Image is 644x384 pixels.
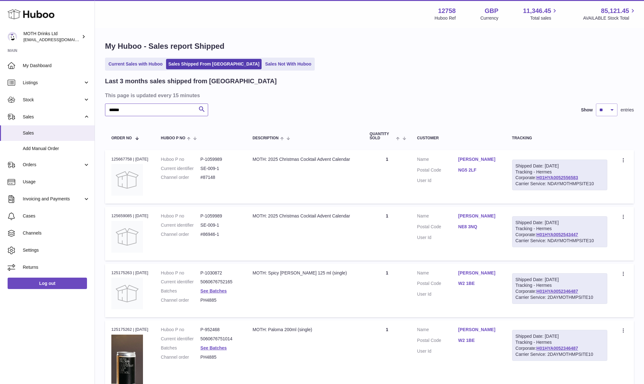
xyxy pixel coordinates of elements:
[201,166,240,172] dd: SE-009-1
[161,297,201,303] dt: Channel order
[516,238,604,244] div: Carrier Service: NDAYMOTHMPSITE10
[417,291,458,297] dt: User Id
[253,327,357,333] div: MOTH: Paloma 200ml (single)
[23,162,83,168] span: Orders
[480,15,498,21] div: Currency
[23,179,90,185] span: Usage
[581,107,593,113] label: Show
[417,224,458,231] dt: Postal Code
[583,7,636,21] a: 85,121.45 AVAILABLE Stock Total
[263,59,313,69] a: Sales Not With Huboo
[253,156,357,162] div: MOTH: 2025 Christmas Cocktail Advent Calendar
[201,336,240,342] dd: 5060676751014
[417,348,458,354] dt: User Id
[161,279,201,285] dt: Current identifier
[8,32,17,41] img: orders@mothdrinks.com
[106,59,165,69] a: Current Sales with Huboo
[516,294,604,300] div: Carrier Service: 2DAYMOTHMPSITE10
[516,333,604,339] div: Shipped Date: [DATE]
[23,80,83,86] span: Listings
[458,327,499,333] a: [PERSON_NAME]
[458,156,499,162] a: [PERSON_NAME]
[161,136,185,140] span: Huboo P no
[161,174,201,180] dt: Channel order
[417,178,458,184] dt: User Id
[417,213,458,221] dt: Name
[583,15,636,21] span: AVAILABLE Stock Total
[161,166,201,172] dt: Current identifier
[512,136,607,140] div: Tracking
[536,232,578,237] a: H01HYA0052543447
[363,264,411,317] td: 1
[485,7,498,15] strong: GBP
[536,175,578,180] a: H01HYA0052556583
[161,327,201,333] dt: Huboo P no
[161,354,201,360] dt: Channel order
[166,59,262,69] a: Sales Shipped From [GEOGRAPHIC_DATA]
[111,156,148,162] div: 125667758 | [DATE]
[417,136,499,140] div: Customer
[417,280,458,288] dt: Postal Code
[417,167,458,175] dt: Postal Code
[111,327,148,332] div: 125175262 | [DATE]
[370,132,395,140] span: Quantity Sold
[516,277,604,283] div: Shipped Date: [DATE]
[201,222,240,228] dd: SE-009-1
[161,336,201,342] dt: Current identifier
[516,351,604,357] div: Carrier Service: 2DAYMOTHMPSITE10
[201,156,240,162] dd: P-1059989
[363,150,411,204] td: 1
[516,220,604,226] div: Shipped Date: [DATE]
[201,327,240,333] dd: P-952468
[417,235,458,241] dt: User Id
[23,31,80,43] div: MOTH Drinks Ltd
[23,213,90,219] span: Cases
[161,288,201,294] dt: Batches
[23,196,83,202] span: Invoicing and Payments
[417,156,458,164] dt: Name
[8,278,87,289] a: Log out
[23,146,90,152] span: Add Manual Order
[201,174,240,180] dd: #87148
[161,222,201,228] dt: Current identifier
[111,278,143,309] img: no-photo.jpg
[201,354,240,360] dd: PH4885
[23,247,90,253] span: Settings
[530,15,558,21] span: Total sales
[458,213,499,219] a: [PERSON_NAME]
[105,77,277,85] h2: Last 3 months sales shipped from [GEOGRAPHIC_DATA]
[23,97,83,103] span: Stock
[23,264,90,270] span: Returns
[621,107,634,113] span: entries
[512,273,607,304] div: Tracking - Hermes Corporate:
[23,114,83,120] span: Sales
[201,297,240,303] dd: PH4885
[512,216,607,247] div: Tracking - Hermes Corporate:
[458,337,499,343] a: W2 1BE
[201,279,240,285] dd: 5060676752165
[516,181,604,187] div: Carrier Service: NDAYMOTHMPSITE10
[23,63,90,69] span: My Dashboard
[435,15,456,21] div: Huboo Ref
[601,7,629,15] span: 85,121.45
[512,160,607,191] div: Tracking - Hermes Corporate:
[458,224,499,230] a: NE8 3NQ
[161,156,201,162] dt: Huboo P no
[438,7,456,15] strong: 12758
[512,330,607,361] div: Tracking - Hermes Corporate:
[23,230,90,236] span: Channels
[111,221,143,253] img: no-photo.jpg
[23,130,90,136] span: Sales
[201,213,240,219] dd: P-1059989
[111,164,143,196] img: no-photo.jpg
[201,345,227,350] a: See Batches
[253,213,357,219] div: MOTH: 2025 Christmas Cocktail Advent Calendar
[161,231,201,237] dt: Channel order
[523,7,551,15] span: 11,346.45
[161,213,201,219] dt: Huboo P no
[523,7,558,21] a: 11,346.45 Total sales
[536,289,578,294] a: H01HYA0052346487
[201,231,240,237] dd: #86946-1
[417,337,458,345] dt: Postal Code
[201,270,240,276] dd: P-1030872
